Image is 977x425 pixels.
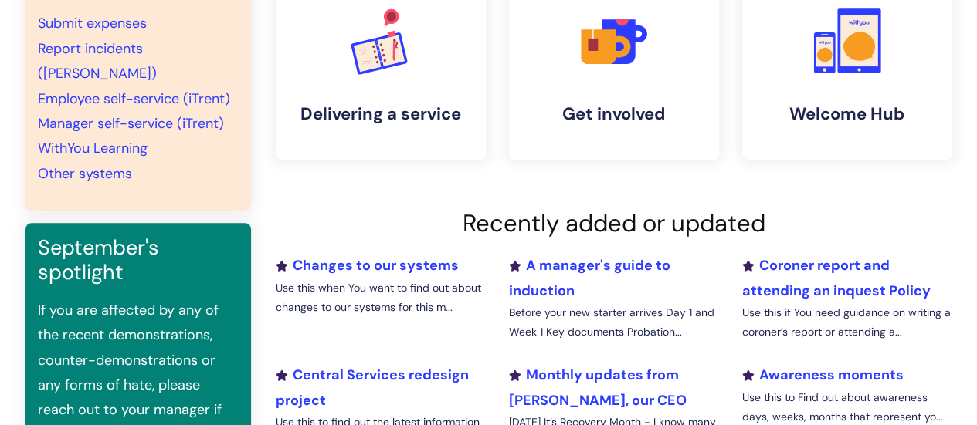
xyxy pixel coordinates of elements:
[276,366,469,409] a: Central Services redesign project
[508,366,686,409] a: Monthly updates from [PERSON_NAME], our CEO
[741,256,930,299] a: Coroner report and attending an inquest Policy
[741,303,952,342] p: Use this if You need guidance on writing a coroner’s report or attending a...
[38,89,230,108] a: Employee self-service (iTrent)
[755,104,940,124] h4: Welcome Hub
[38,14,147,32] a: Submit expenses
[38,164,132,183] a: Other systems
[38,235,239,285] h3: September's spotlight
[508,303,718,342] p: Before your new starter arrives Day 1 and Week 1 Key documents Probation...
[276,256,459,275] a: Changes to our systems
[38,139,148,157] a: WithYou Learning
[288,104,473,124] h4: Delivering a service
[38,114,224,133] a: Manager self-service (iTrent)
[276,209,952,238] h2: Recently added or updated
[741,366,903,384] a: Awareness moments
[276,278,486,317] p: Use this when You want to find out about changes to our systems for this m...
[38,39,157,83] a: Report incidents ([PERSON_NAME])
[521,104,707,124] h4: Get involved
[508,256,670,299] a: A manager's guide to induction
